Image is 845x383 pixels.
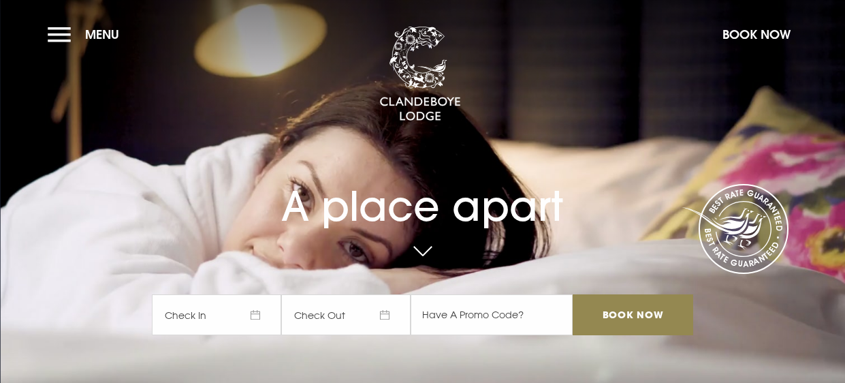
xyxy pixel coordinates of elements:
[85,27,119,42] span: Menu
[573,294,692,335] input: Book Now
[281,294,411,335] span: Check Out
[411,294,573,335] input: Have A Promo Code?
[379,27,461,122] img: Clandeboye Lodge
[48,20,126,49] button: Menu
[716,20,797,49] button: Book Now
[152,158,692,230] h1: A place apart
[152,294,281,335] span: Check In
